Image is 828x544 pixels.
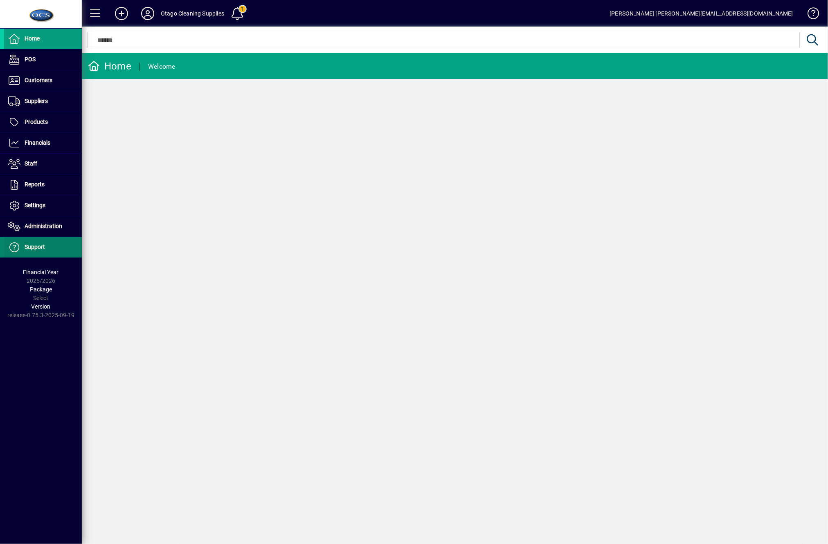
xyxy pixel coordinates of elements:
[23,269,59,275] span: Financial Year
[161,7,224,20] div: Otago Cleaning Supplies
[4,70,82,91] a: Customers
[610,7,793,20] div: [PERSON_NAME] [PERSON_NAME][EMAIL_ADDRESS][DOMAIN_NAME]
[108,6,135,21] button: Add
[4,49,82,70] a: POS
[25,77,52,83] span: Customers
[25,223,62,229] span: Administration
[25,56,36,63] span: POS
[25,244,45,250] span: Support
[4,175,82,195] a: Reports
[135,6,161,21] button: Profile
[25,35,40,42] span: Home
[25,181,45,188] span: Reports
[32,303,51,310] span: Version
[25,98,48,104] span: Suppliers
[148,60,175,73] div: Welcome
[4,154,82,174] a: Staff
[4,237,82,257] a: Support
[25,139,50,146] span: Financials
[25,119,48,125] span: Products
[88,60,131,73] div: Home
[801,2,818,28] a: Knowledge Base
[4,216,82,237] a: Administration
[25,160,37,167] span: Staff
[25,202,45,208] span: Settings
[30,286,52,293] span: Package
[4,112,82,132] a: Products
[4,91,82,112] a: Suppliers
[4,195,82,216] a: Settings
[4,133,82,153] a: Financials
